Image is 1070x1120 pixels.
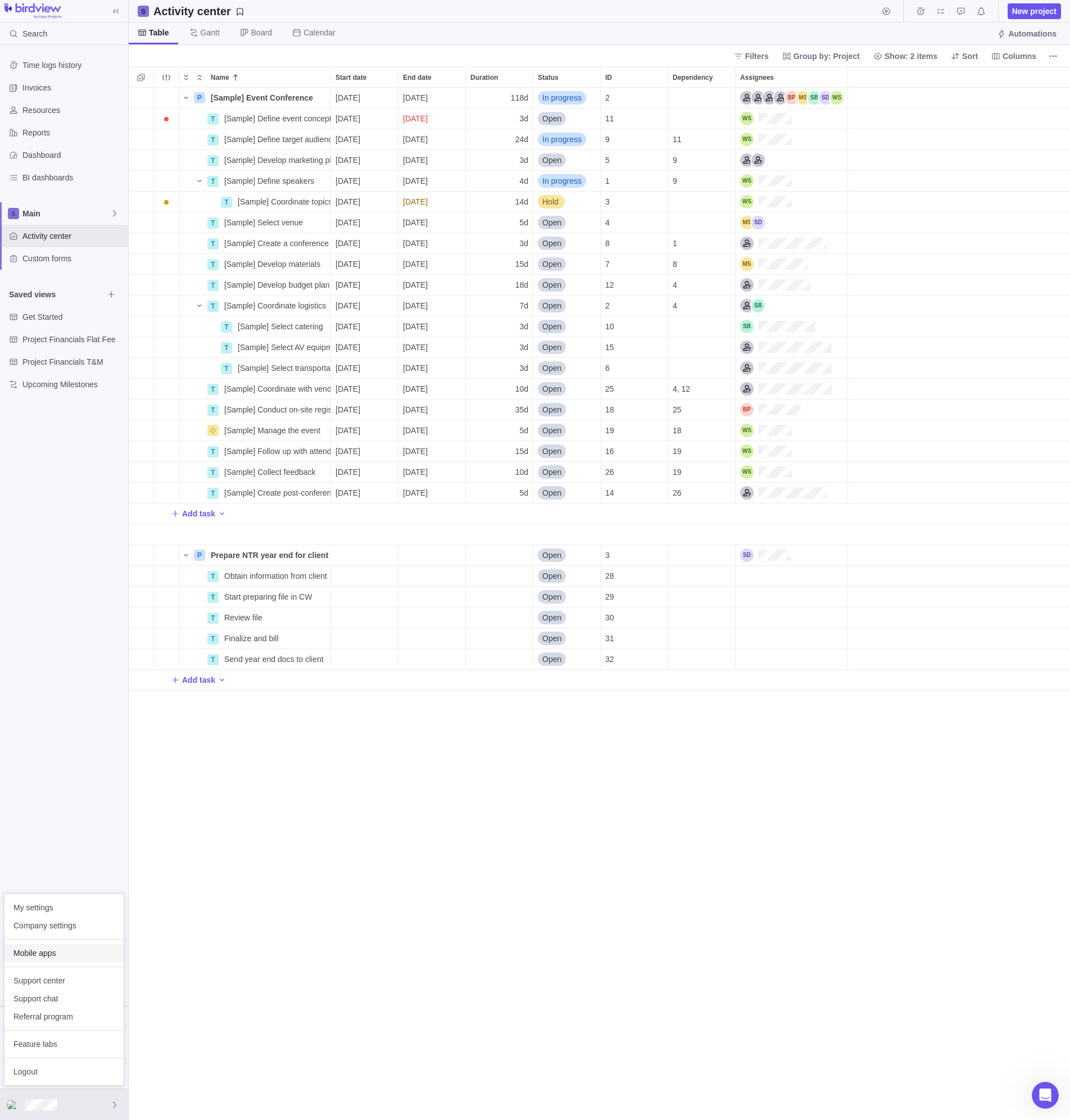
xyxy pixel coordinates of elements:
a: Feature labs [4,1035,124,1053]
a: Referral program [4,1008,124,1026]
iframe: Intercom live chat [1032,1082,1059,1109]
span: Referral program [13,1011,115,1022]
span: Mobile apps [13,947,115,959]
a: Mobile apps [4,944,124,962]
a: Support chat [4,990,124,1008]
a: My settings [4,899,124,917]
div: Spence D [7,1098,20,1112]
span: My settings [13,902,115,913]
a: Company settings [4,917,124,935]
span: Support center [13,975,115,986]
a: Logout [4,1063,124,1081]
span: Feature labs [13,1039,115,1050]
a: Support center [4,972,124,990]
span: Company settings [13,920,115,931]
img: Show [7,1100,20,1109]
span: Support chat [13,993,115,1004]
span: Logout [13,1066,115,1077]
